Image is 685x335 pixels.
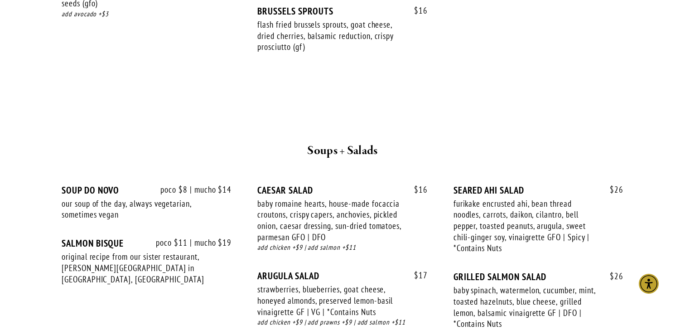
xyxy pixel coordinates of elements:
span: $ [610,271,614,282]
div: flash fried brussels sprouts, goat cheese, dried cherries, balsamic reduction, crispy prosciutto ... [257,19,401,53]
div: GRILLED SALMON SALAD [453,271,623,282]
div: furikake encrusted ahi, bean thread noodles, carrots, daikon, cilantro, bell pepper, toasted pean... [453,198,598,254]
div: SEARED AHI SALAD [453,184,623,196]
div: BRUSSELS SPROUTS [257,5,427,17]
div: original recipe from our sister restaurant, [PERSON_NAME][GEOGRAPHIC_DATA] in [GEOGRAPHIC_DATA], ... [62,251,206,285]
div: Accessibility Menu [639,274,659,294]
span: $ [414,184,419,195]
div: add chicken +$9 | add prawns +$9 | add salmon +$11 [257,317,427,328]
div: add avocado +$3 [62,9,232,19]
span: $ [610,184,614,195]
span: 16 [405,5,428,16]
span: $ [414,5,419,16]
div: SOUP DO NOVO [62,184,232,196]
span: 26 [601,184,623,195]
div: baby romaine hearts, house-made focaccia croutons, crispy capers, anchovies, pickled onion, caesa... [257,198,401,243]
div: CAESAR SALAD [257,184,427,196]
strong: Soups + Salads [307,143,377,159]
div: baby spinach, watermelon, cucumber, mint, toasted hazelnuts, blue cheese, grilled lemon, balsamic... [453,285,598,330]
div: our soup of the day, always vegetarian, sometimes vegan [62,198,206,220]
div: add chicken +$9 | add salmon +$11 [257,243,427,253]
div: SALMON BISQUE [62,238,232,249]
span: 26 [601,271,623,282]
span: poco $11 | mucho $19 [147,238,232,248]
span: $ [414,270,419,281]
div: ARUGULA SALAD [257,270,427,282]
span: poco $8 | mucho $14 [151,184,232,195]
span: 17 [405,270,428,281]
div: strawberries, blueberries, goat cheese, honeyed almonds, preserved lemon-basil vinaigrette GF | V... [257,284,401,317]
span: 16 [405,184,428,195]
